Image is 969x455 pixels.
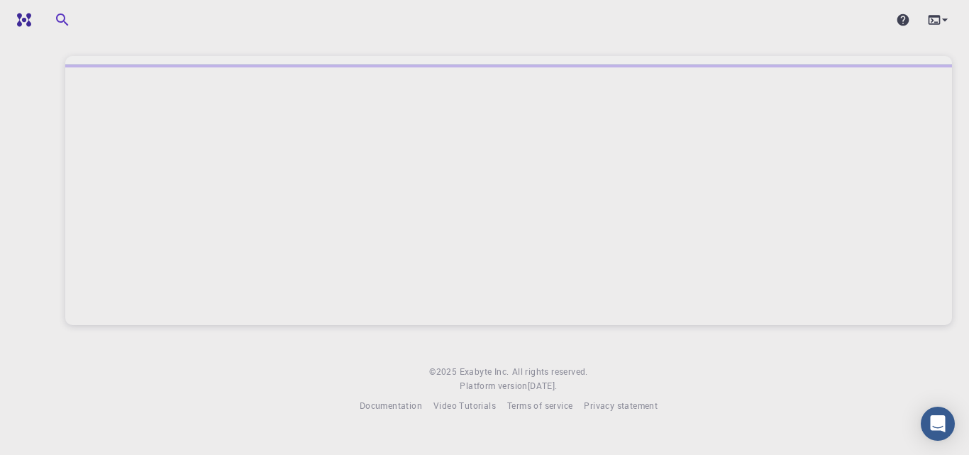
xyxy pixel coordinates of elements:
span: Documentation [360,400,422,411]
span: All rights reserved. [512,365,588,379]
a: Terms of service [507,399,572,413]
a: Video Tutorials [433,399,496,413]
span: Video Tutorials [433,400,496,411]
a: [DATE]. [528,379,558,393]
a: Exabyte Inc. [460,365,509,379]
span: Platform version [460,379,527,393]
img: logo [11,13,31,27]
span: Privacy statement [584,400,658,411]
span: [DATE] . [528,380,558,391]
a: Privacy statement [584,399,658,413]
span: Exabyte Inc. [460,366,509,377]
div: Open Intercom Messenger [921,407,955,441]
span: Terms of service [507,400,572,411]
a: Documentation [360,399,422,413]
span: © 2025 [429,365,459,379]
